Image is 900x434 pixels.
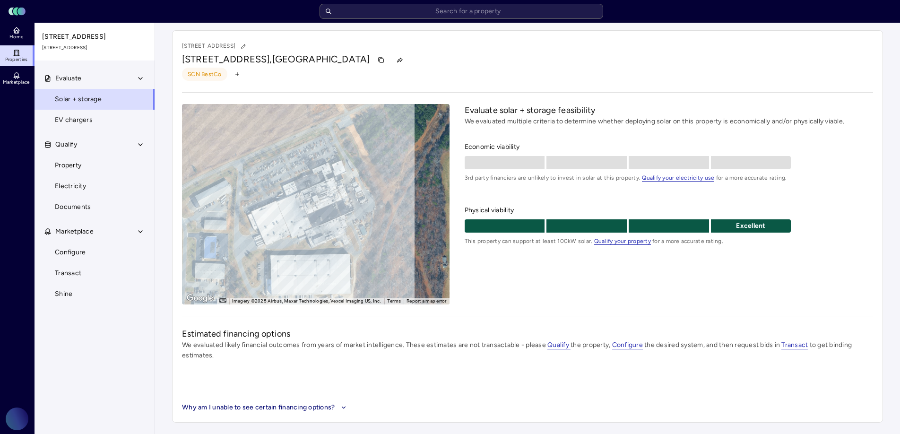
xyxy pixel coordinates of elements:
button: Why am I unable to see certain financing options? [182,402,349,413]
a: Configure [612,341,643,349]
span: Marketplace [55,226,94,237]
span: Documents [55,202,91,212]
span: Solar + storage [55,94,102,104]
span: Economic viability [465,142,873,152]
a: EV chargers [34,110,155,130]
span: Qualify [55,139,77,150]
button: Keyboard shortcuts [219,298,226,303]
a: Property [34,155,155,176]
span: [GEOGRAPHIC_DATA] [272,53,370,65]
span: [STREET_ADDRESS] [42,44,148,52]
input: Search for a property [320,4,603,19]
h2: Evaluate solar + storage feasibility [465,104,873,116]
span: Home [9,34,23,40]
span: Property [55,160,81,171]
button: Evaluate [35,68,156,89]
a: Shine [34,284,155,304]
p: [STREET_ADDRESS] [182,40,250,52]
span: Configure [55,247,86,258]
a: Terms (opens in new tab) [387,298,401,304]
span: Shine [55,289,72,299]
p: We evaluated likely financial outcomes from years of market intelligence. These estimates are not... [182,340,873,361]
h2: Estimated financing options [182,328,873,340]
p: We evaluated multiple criteria to determine whether deploying solar on this property is economica... [465,116,873,127]
span: Transact [55,268,81,278]
span: Electricity [55,181,86,191]
span: Imagery ©2025 Airbus, Maxar Technologies, Vexcel Imaging US, Inc. [232,298,381,304]
span: [STREET_ADDRESS] [42,32,148,42]
span: EV chargers [55,115,93,125]
a: Solar + storage [34,89,155,110]
a: Transact [34,263,155,284]
a: Report a map error [407,298,447,304]
button: Marketplace [35,221,156,242]
a: Qualify your electricity use [642,174,714,181]
p: Excellent [711,221,791,231]
span: Evaluate [55,73,81,84]
span: Properties [5,57,28,62]
a: Electricity [34,176,155,197]
img: Google [184,292,216,304]
span: 3rd party financiers are unlikely to invest in solar at this property. for a more accurate rating. [465,173,873,182]
a: Qualify your property [594,238,651,244]
span: Qualify your electricity use [642,174,714,182]
a: Open this area in Google Maps (opens a new window) [184,292,216,304]
span: Physical viability [465,205,873,216]
span: Marketplace [3,79,29,85]
a: Configure [34,242,155,263]
span: Qualify your property [594,238,651,245]
span: SCN BestCo [188,69,222,79]
a: Transact [781,341,808,349]
a: Documents [34,197,155,217]
span: This property can support at least 100kW solar. for a more accurate rating. [465,236,873,246]
button: SCN BestCo [182,68,227,81]
button: Qualify [35,134,156,155]
span: [STREET_ADDRESS], [182,53,272,65]
a: Qualify [547,341,571,349]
